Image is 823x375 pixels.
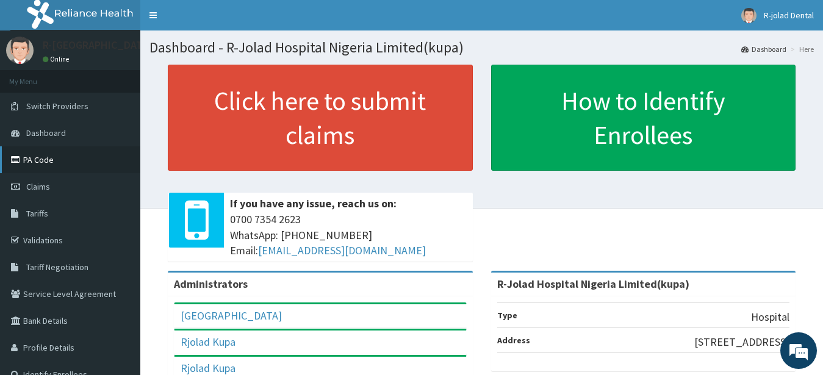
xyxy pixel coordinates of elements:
a: Click here to submit claims [168,65,473,171]
span: R-jolad Dental [764,10,814,21]
p: R-[GEOGRAPHIC_DATA] [43,40,153,51]
span: Tariff Negotiation [26,262,88,273]
b: Type [497,310,517,321]
strong: R-Jolad Hospital Nigeria Limited(kupa) [497,277,689,291]
li: Here [788,44,814,54]
span: 0700 7354 2623 WhatsApp: [PHONE_NUMBER] Email: [230,212,467,259]
a: [EMAIL_ADDRESS][DOMAIN_NAME] [258,243,426,257]
a: Online [43,55,72,63]
b: If you have any issue, reach us on: [230,196,397,210]
span: Dashboard [26,127,66,138]
a: How to Identify Enrollees [491,65,796,171]
a: [GEOGRAPHIC_DATA] [181,309,282,323]
a: Rjolad Kupa [181,335,235,349]
span: Tariffs [26,208,48,219]
h1: Dashboard - R-Jolad Hospital Nigeria Limited(kupa) [149,40,814,55]
b: Administrators [174,277,248,291]
p: Hospital [751,309,789,325]
span: Switch Providers [26,101,88,112]
a: Rjolad Kupa [181,361,235,375]
img: User Image [6,37,34,64]
span: Claims [26,181,50,192]
b: Address [497,335,530,346]
p: [STREET_ADDRESS] [694,334,789,350]
img: User Image [741,8,757,23]
a: Dashboard [741,44,786,54]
